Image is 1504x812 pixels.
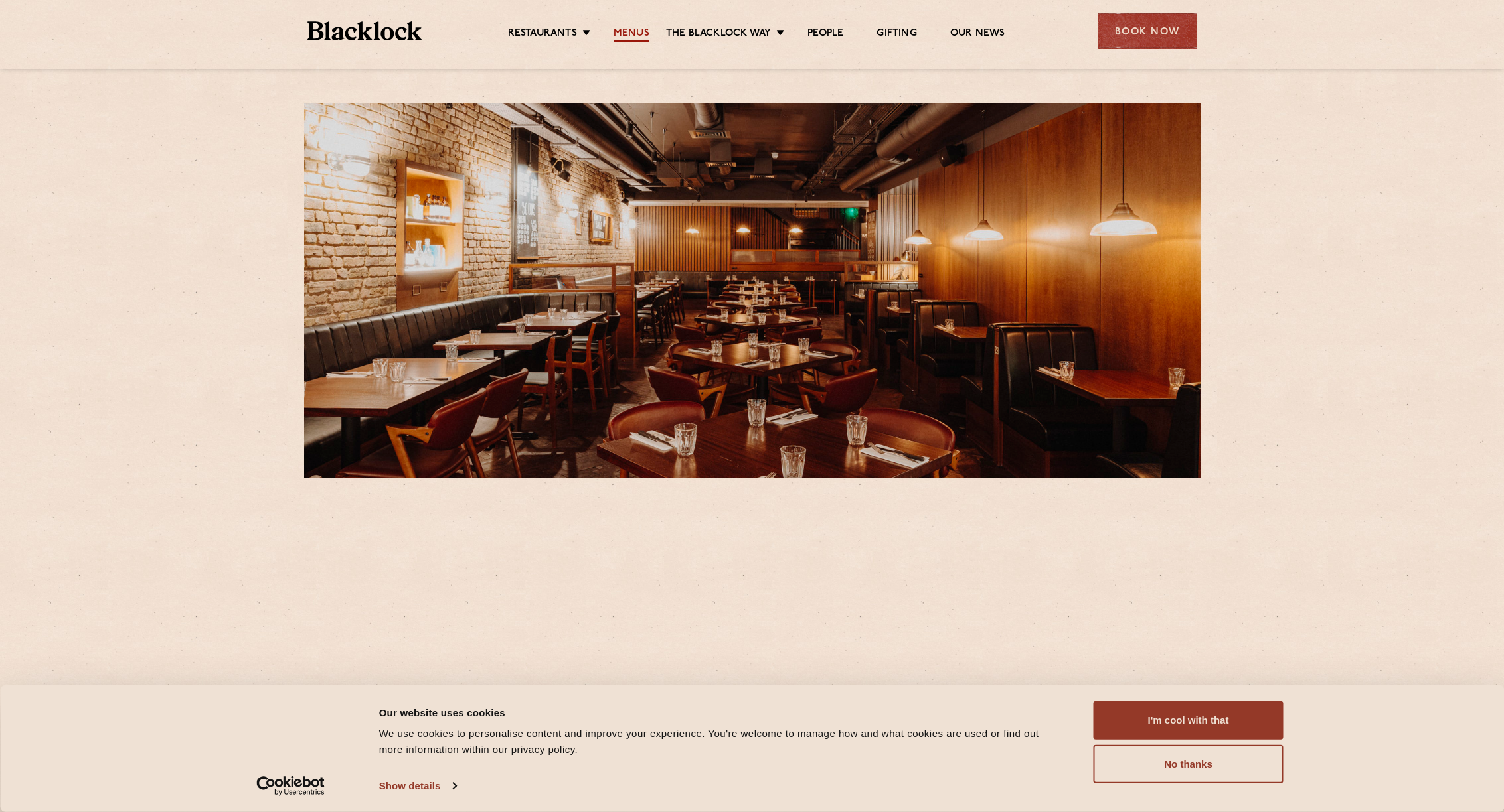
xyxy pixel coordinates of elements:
[807,27,843,42] a: People
[379,726,1064,758] div: We use cookies to personalise content and improve your experience. You're welcome to manage how a...
[950,27,1005,42] a: Our News
[666,27,771,42] a: The Blacklock Way
[1094,701,1284,740] button: I'm cool with that
[1094,745,1284,783] button: No thanks
[877,27,916,42] a: Gifting
[379,776,456,796] a: Show details
[508,27,577,42] a: Restaurants
[232,776,349,796] a: Usercentrics Cookiebot - opens in a new window
[379,705,1064,720] div: Our website uses cookies
[614,27,649,42] a: Menus
[307,21,422,40] img: BL_Textured_Logo-footer-cropped.svg
[1098,13,1197,49] div: Book Now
